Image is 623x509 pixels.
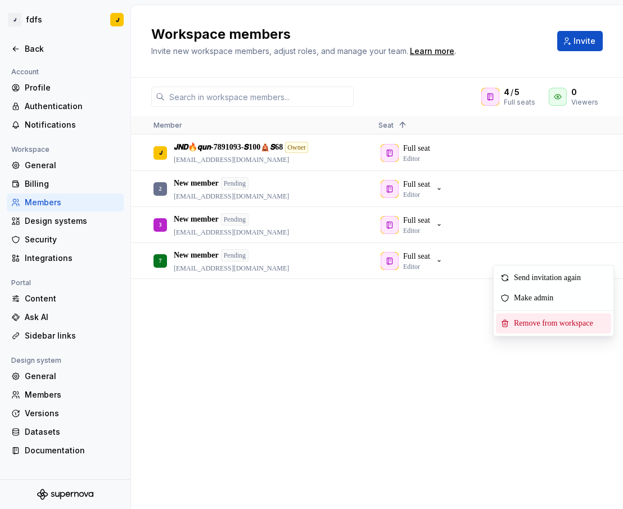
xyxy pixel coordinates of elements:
[7,249,124,267] a: Integrations
[25,82,119,93] div: Profile
[25,101,119,112] div: Authentication
[509,268,590,288] span: Send invitation again
[7,442,124,460] a: Documentation
[7,156,124,174] a: General
[159,178,162,200] div: 2
[7,367,124,385] a: General
[7,212,124,230] a: Design systems
[7,276,35,290] div: Portal
[571,98,598,107] div: Viewers
[25,408,119,419] div: Versions
[25,197,119,208] div: Members
[25,389,119,400] div: Members
[410,46,454,57] a: Learn more
[25,371,119,382] div: General
[403,190,420,199] p: Editor
[7,290,124,308] a: Content
[25,178,119,190] div: Billing
[37,489,93,500] svg: Supernova Logo
[174,155,324,164] p: [EMAIL_ADDRESS][DOMAIN_NAME]
[2,7,128,32] button: 𝙅fdfs𝙅
[151,25,456,43] h2: Workspace members
[25,215,119,227] div: Design systems
[174,192,289,201] p: [EMAIL_ADDRESS][DOMAIN_NAME]
[504,87,509,98] span: 4
[7,193,124,211] a: Members
[165,87,354,107] input: Search in workspace members...
[26,14,42,25] div: fdfs
[7,404,124,422] a: Versions
[285,142,308,153] div: Owner
[574,35,595,47] span: Invite
[7,97,124,115] a: Authentication
[509,313,602,334] span: Remove from workspace
[378,250,448,272] button: Full seatEditor
[25,160,119,171] div: General
[408,47,456,56] span: .
[7,386,124,404] a: Members
[25,293,119,304] div: Content
[7,231,124,249] a: Security
[557,31,603,51] button: Invite
[116,15,119,24] div: 𝙅
[403,226,420,235] p: Editor
[174,178,219,189] p: New member
[7,143,54,156] div: Workspace
[151,46,408,56] span: Invite new workspace members, adjust roles, and manage your team.
[7,40,124,58] a: Back
[25,330,119,341] div: Sidebar links
[504,87,535,98] div: /
[174,142,283,153] p: 𝙅𝙉𝘿🔥𝙦𝙪𝙣-7891093-𝙎100🛕𝙎68
[7,79,124,97] a: Profile
[154,121,182,129] span: Member
[25,445,119,456] div: Documentation
[8,13,21,26] div: 𝙅
[571,87,577,98] span: 0
[378,121,394,129] span: Seat
[403,215,430,226] p: Full seat
[7,175,124,193] a: Billing
[7,65,43,79] div: Account
[221,177,249,190] div: Pending
[174,214,219,225] p: New member
[509,288,562,308] span: Make admin
[403,251,430,262] p: Full seat
[378,214,448,236] button: Full seatEditor
[514,87,520,98] span: 5
[221,249,249,262] div: Pending
[159,142,162,164] div: 𝙅
[403,179,430,190] p: Full seat
[7,354,66,367] div: Design system
[7,423,124,441] a: Datasets
[25,253,119,264] div: Integrations
[403,262,420,271] p: Editor
[7,327,124,345] a: Sidebar links
[7,308,124,326] a: Ask AI
[25,234,119,245] div: Security
[7,116,124,134] a: Notifications
[174,228,289,237] p: [EMAIL_ADDRESS][DOMAIN_NAME]
[174,264,289,273] p: [EMAIL_ADDRESS][DOMAIN_NAME]
[159,250,162,272] div: 7
[25,426,119,438] div: Datasets
[221,213,249,226] div: Pending
[174,250,219,261] p: New member
[25,312,119,323] div: Ask AI
[25,119,119,130] div: Notifications
[25,43,119,55] div: Back
[493,265,614,336] div: Context Menu
[504,98,535,107] div: Full seats
[159,214,162,236] div: 3
[378,178,448,200] button: Full seatEditor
